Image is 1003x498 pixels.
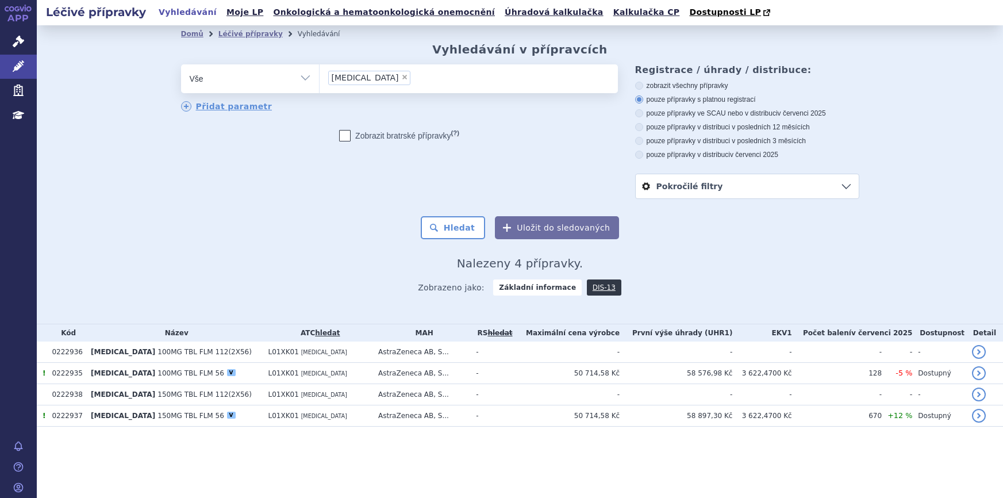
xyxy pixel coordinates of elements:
[418,279,485,296] span: Zobrazeno jako:
[620,342,732,363] td: -
[972,388,986,401] a: detail
[487,329,512,337] a: vyhledávání neobsahuje žádnou platnou referenční skupinu
[792,405,882,427] td: 670
[493,279,582,296] strong: Základní informace
[315,329,340,337] a: hledat
[181,101,272,112] a: Přidat parametr
[46,405,85,427] td: 0222937
[635,122,859,132] label: pouze přípravky v distribuci v posledních 12 měsících
[227,412,236,419] div: V
[972,409,986,423] a: detail
[620,384,732,405] td: -
[268,348,298,356] span: L01XK01
[432,43,608,56] h2: Vyhledávání v přípravcích
[301,392,347,398] span: [MEDICAL_DATA]
[610,5,683,20] a: Kalkulačka CP
[372,363,470,384] td: AstraZeneca AB, S...
[912,363,966,384] td: Dostupný
[635,81,859,90] label: zobrazit všechny přípravky
[470,384,514,405] td: -
[732,342,791,363] td: -
[268,369,298,377] span: L01XK01
[514,363,620,384] td: 50 714,58 Kč
[91,369,155,377] span: [MEDICAL_DATA]
[635,109,859,118] label: pouze přípravky ve SCAU nebo v distribuci
[635,136,859,145] label: pouze přípravky v distribuci v posledních 3 měsících
[268,390,298,399] span: L01XK01
[37,4,155,20] h2: Léčivé přípravky
[339,130,459,141] label: Zobrazit bratrské přípravky
[457,256,583,270] span: Nalezeny 4 přípravky.
[223,5,267,20] a: Moje LP
[972,345,986,359] a: detail
[778,109,826,117] span: v červenci 2025
[301,413,347,419] span: [MEDICAL_DATA]
[732,324,791,342] th: EKV1
[730,151,778,159] span: v červenci 2025
[972,366,986,380] a: detail
[470,405,514,427] td: -
[157,390,252,399] span: 150MG TBL FLM 112(2X56)
[157,348,252,356] span: 100MG TBL FLM 112(2X56)
[91,390,155,399] span: [MEDICAL_DATA]
[686,5,776,21] a: Dostupnosti LP
[155,5,220,20] a: Vyhledávání
[414,70,420,85] input: [MEDICAL_DATA]
[732,363,791,384] td: 3 622,4700 Kč
[620,363,732,384] td: 58 576,98 Kč
[85,324,262,342] th: Název
[851,329,912,337] span: v červenci 2025
[587,279,621,296] a: DIS-13
[882,384,912,405] td: -
[91,412,155,420] span: [MEDICAL_DATA]
[487,329,512,337] del: hledat
[421,216,486,239] button: Hledat
[635,150,859,159] label: pouze přípravky v distribuci
[470,342,514,363] td: -
[270,5,498,20] a: Onkologická a hematoonkologická onemocnění
[227,369,236,376] div: V
[372,384,470,405] td: AstraZeneca AB, S...
[301,370,347,377] span: [MEDICAL_DATA]
[298,25,355,43] li: Vyhledávání
[157,369,224,377] span: 100MG TBL FLM 56
[514,405,620,427] td: 50 714,58 Kč
[912,405,966,427] td: Dostupný
[635,64,859,75] h3: Registrace / úhrady / distribuce:
[514,342,620,363] td: -
[635,95,859,104] label: pouze přípravky s platnou registrací
[301,349,347,355] span: [MEDICAL_DATA]
[218,30,283,38] a: Léčivé přípravky
[470,363,514,384] td: -
[620,324,732,342] th: První výše úhrady (UHR1)
[514,324,620,342] th: Maximální cena výrobce
[332,74,399,82] span: [MEDICAL_DATA]
[514,384,620,405] td: -
[896,369,912,377] span: -5 %
[882,342,912,363] td: -
[966,324,1003,342] th: Detail
[470,324,514,342] th: RS
[181,30,203,38] a: Domů
[262,324,372,342] th: ATC
[912,324,966,342] th: Dostupnost
[732,384,791,405] td: -
[792,324,913,342] th: Počet balení
[495,216,619,239] button: Uložit do sledovaných
[401,74,408,81] span: ×
[636,174,859,198] a: Pokročilé filtry
[620,405,732,427] td: 58 897,30 Kč
[46,342,85,363] td: 0222936
[372,324,470,342] th: MAH
[451,129,459,137] abbr: (?)
[372,405,470,427] td: AstraZeneca AB, S...
[912,342,966,363] td: -
[792,363,882,384] td: 128
[372,342,470,363] td: AstraZeneca AB, S...
[887,411,912,420] span: +12 %
[912,384,966,405] td: -
[268,412,298,420] span: L01XK01
[43,412,45,420] span: Tento přípravek má více úhrad.
[46,324,85,342] th: Kód
[732,405,791,427] td: 3 622,4700 Kč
